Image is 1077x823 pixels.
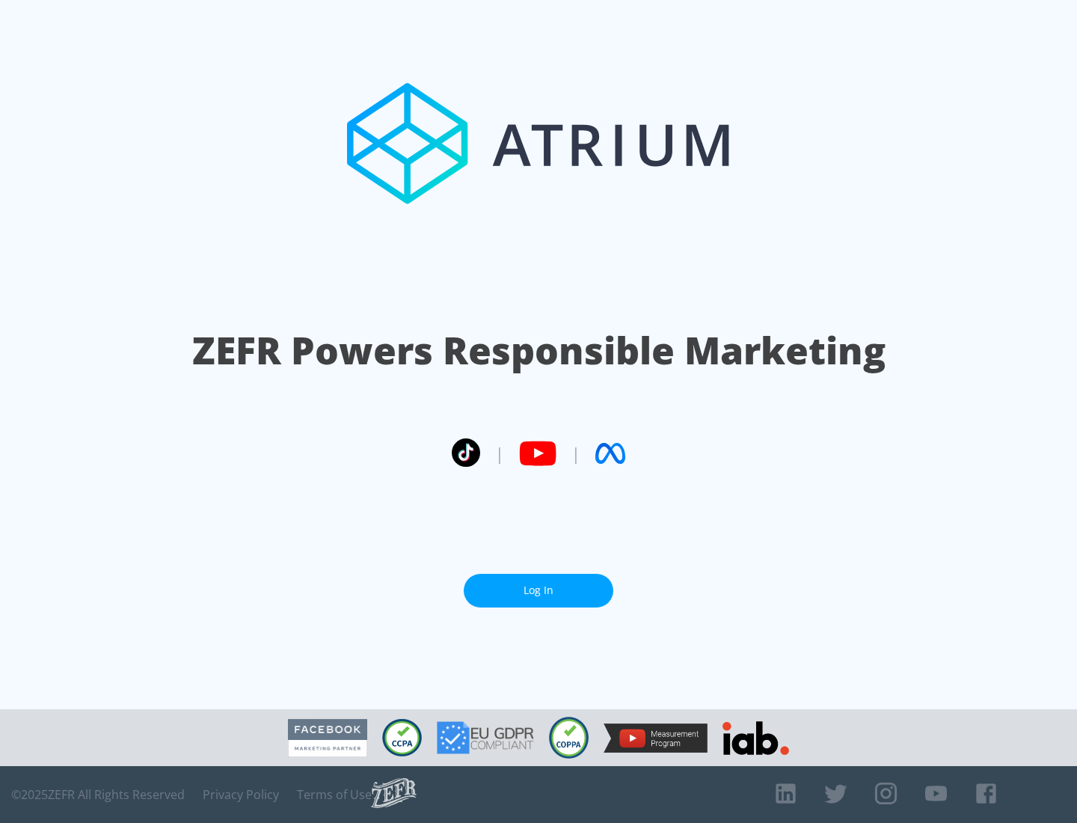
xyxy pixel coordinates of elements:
a: Privacy Policy [203,787,279,802]
img: CCPA Compliant [382,719,422,756]
img: YouTube Measurement Program [604,723,708,753]
span: © 2025 ZEFR All Rights Reserved [11,787,185,802]
a: Log In [464,574,613,608]
img: Facebook Marketing Partner [288,719,367,757]
img: IAB [722,721,789,755]
a: Terms of Use [297,787,372,802]
img: GDPR Compliant [437,721,534,754]
span: | [495,442,504,465]
span: | [571,442,580,465]
img: COPPA Compliant [549,717,589,759]
h1: ZEFR Powers Responsible Marketing [192,325,886,376]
